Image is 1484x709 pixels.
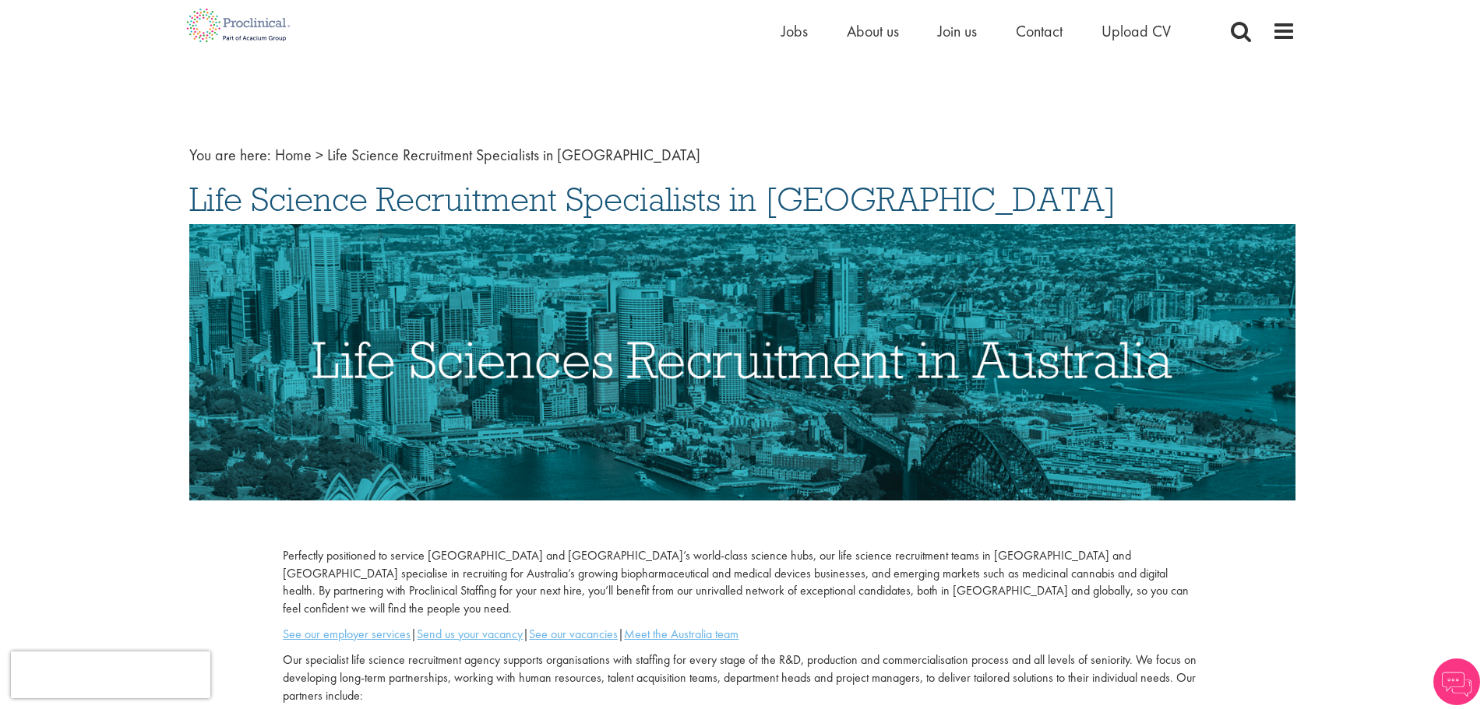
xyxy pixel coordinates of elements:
[315,145,323,165] span: >
[11,651,210,698] iframe: reCAPTCHA
[847,21,899,41] a: About us
[417,626,523,642] a: Send us your vacancy
[1102,21,1171,41] a: Upload CV
[283,547,1200,618] p: Perfectly positioned to service [GEOGRAPHIC_DATA] and [GEOGRAPHIC_DATA]’s world-class science hub...
[283,651,1200,705] p: Our specialist life science recruitment agency supports organisations with staffing for every sta...
[938,21,977,41] a: Join us
[189,178,1116,220] span: Life Science Recruitment Specialists in [GEOGRAPHIC_DATA]
[1433,658,1480,705] img: Chatbot
[1016,21,1063,41] a: Contact
[781,21,808,41] a: Jobs
[189,224,1295,500] img: Life Sciences Recruitment in Australia
[275,145,312,165] a: breadcrumb link
[189,145,271,165] span: You are here:
[283,626,1200,644] p: | | |
[624,626,738,642] a: Meet the Australia team
[529,626,618,642] a: See our vacancies
[327,145,700,165] span: Life Science Recruitment Specialists in [GEOGRAPHIC_DATA]
[283,626,411,642] a: See our employer services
